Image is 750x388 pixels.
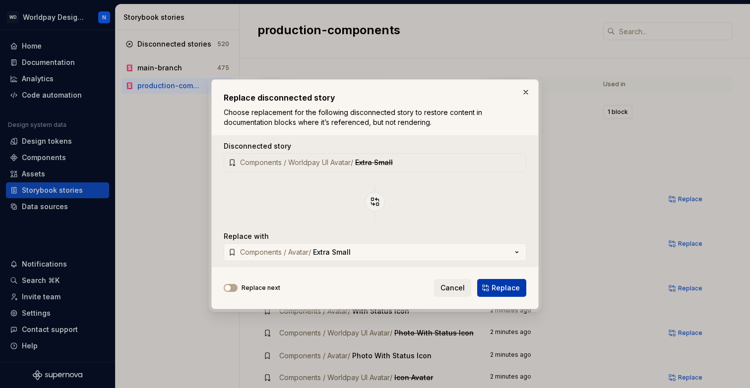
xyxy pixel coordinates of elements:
p: Choose replacement for the following disconnected story to restore content in documentation block... [224,108,526,127]
h2: Replace disconnected story [224,92,526,104]
button: Components / Avatar/ Extra Small [224,243,526,261]
label: Replace with [224,231,269,241]
span: Cancel [440,283,465,293]
span: Components / Avatar / [240,248,311,256]
label: Replace next [242,284,280,292]
span: Replace [492,283,520,293]
button: Replace [477,279,526,297]
span: Extra Small [313,248,351,256]
span: Extra Small [355,158,393,166]
button: Cancel [434,279,471,297]
span: Components / Worldpay UI Avatar / [240,158,353,166]
label: Disconnected story [224,141,291,151]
